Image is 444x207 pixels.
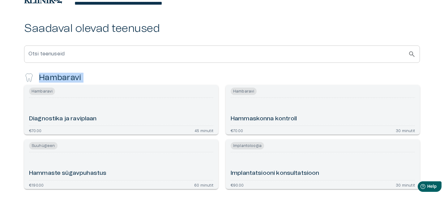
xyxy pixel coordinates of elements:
p: €70.00 [231,128,243,132]
a: Navigate to Hammaskonna kontroll [226,85,420,135]
iframe: Help widget launcher [396,179,444,196]
p: €70.00 [29,128,41,132]
span: Hambaravi [231,88,257,95]
p: €190.00 [29,183,44,187]
h2: Saadaval olevad teenused [24,22,420,35]
p: 45 minutit [194,128,213,132]
a: Navigate to Implantatsiooni konsultatsioon [226,140,420,189]
a: Navigate to Diagnostika ja raviplaan [24,85,218,135]
span: Hambaravi [29,88,55,95]
h6: Hammaste sügavpuhastus [29,169,106,178]
span: Implantoloogia [231,142,264,149]
h4: Hambaravi [39,73,81,83]
p: €90.00 [231,183,244,187]
h6: Diagnostika ja raviplaan [29,115,97,123]
h6: Implantatsiooni konsultatsioon [231,169,319,178]
a: Navigate to Hammaste sügavpuhastus [24,140,218,189]
p: 30 minutit [396,128,415,132]
span: search [408,50,416,58]
p: 60 minutit [194,183,213,187]
h6: Hammaskonna kontroll [231,115,297,123]
span: Suuhügieen [29,142,58,149]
